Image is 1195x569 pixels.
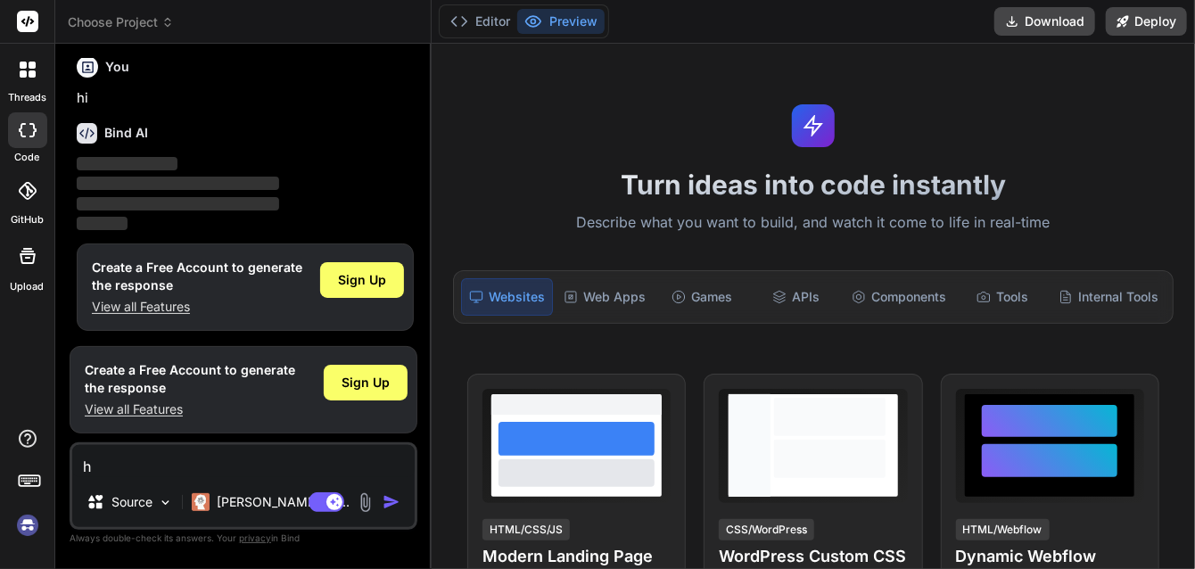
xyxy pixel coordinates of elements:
[12,510,43,540] img: signin
[85,361,295,397] h1: Create a Free Account to generate the response
[845,278,953,316] div: Components
[70,530,417,547] p: Always double-check its answers. Your in Bind
[85,400,295,418] p: View all Features
[994,7,1095,36] button: Download
[11,212,44,227] label: GitHub
[77,177,279,190] span: ‌
[15,150,40,165] label: code
[342,374,390,392] span: Sign Up
[239,532,271,543] span: privacy
[77,217,128,230] span: ‌
[656,278,747,316] div: Games
[217,493,350,511] p: [PERSON_NAME] 4 S..
[355,492,375,513] img: attachment
[104,124,148,142] h6: Bind AI
[482,519,570,540] div: HTML/CSS/JS
[442,169,1184,201] h1: Turn ideas into code instantly
[1106,7,1187,36] button: Deploy
[751,278,842,316] div: APIs
[956,519,1050,540] div: HTML/Webflow
[443,9,517,34] button: Editor
[92,298,302,316] p: View all Features
[719,519,814,540] div: CSS/WordPress
[8,90,46,105] label: threads
[957,278,1048,316] div: Tools
[1051,278,1166,316] div: Internal Tools
[11,279,45,294] label: Upload
[556,278,653,316] div: Web Apps
[111,493,152,511] p: Source
[77,197,279,210] span: ‌
[482,544,671,569] h4: Modern Landing Page
[383,493,400,511] img: icon
[92,259,302,294] h1: Create a Free Account to generate the response
[719,544,907,569] h4: WordPress Custom CSS
[442,211,1184,235] p: Describe what you want to build, and watch it come to life in real-time
[517,9,605,34] button: Preview
[461,278,554,316] div: Websites
[68,13,174,31] span: Choose Project
[77,88,414,109] p: hi
[192,493,210,511] img: Claude 4 Sonnet
[77,157,177,170] span: ‌
[105,58,129,76] h6: You
[158,495,173,510] img: Pick Models
[338,271,386,289] span: Sign Up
